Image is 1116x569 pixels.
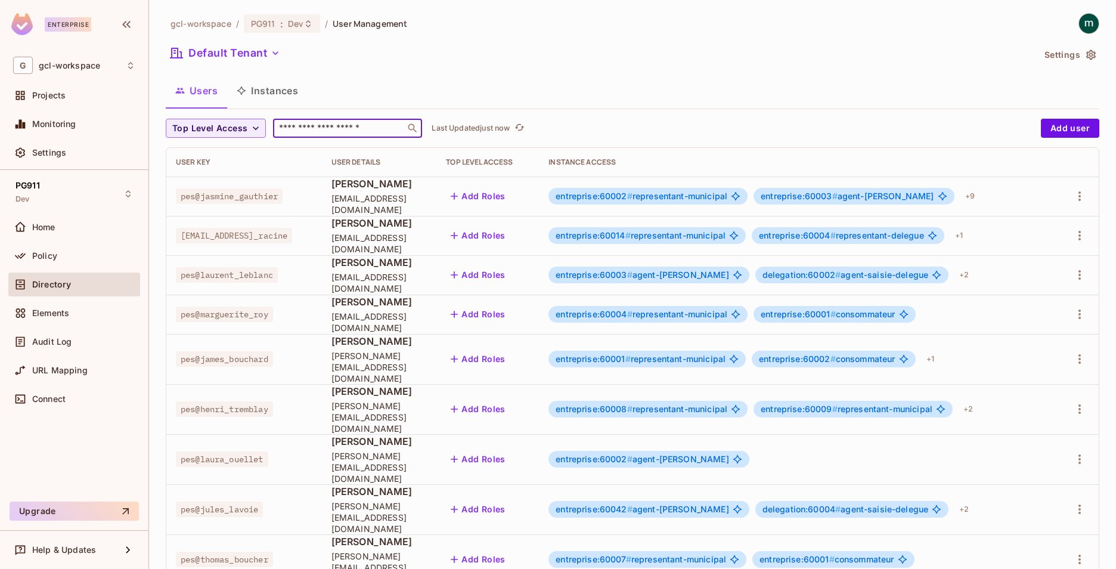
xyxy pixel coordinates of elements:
[446,305,510,324] button: Add Roles
[331,256,427,269] span: [PERSON_NAME]
[761,309,836,319] span: entreprise:60001
[761,310,895,319] span: consommateur
[331,177,427,190] span: [PERSON_NAME]
[176,401,273,417] span: pes@henri_tremblay
[15,181,40,190] span: PG911
[627,404,633,414] span: #
[762,270,929,280] span: agent-saisie-delegue
[627,270,633,280] span: #
[762,504,841,514] span: delegation:60004
[10,502,139,521] button: Upgrade
[170,18,231,29] span: the active workspace
[227,76,308,106] button: Instances
[1041,119,1099,138] button: Add user
[331,485,427,498] span: [PERSON_NAME]
[32,308,69,318] span: Elements
[331,232,427,255] span: [EMAIL_ADDRESS][DOMAIN_NAME]
[762,505,929,514] span: agent-saisie-delegue
[331,335,427,348] span: [PERSON_NAME]
[832,191,838,201] span: #
[331,400,427,434] span: [PERSON_NAME][EMAIL_ADDRESS][DOMAIN_NAME]
[166,44,285,63] button: Default Tenant
[762,270,841,280] span: delegation:60002
[331,350,427,384] span: [PERSON_NAME][EMAIL_ADDRESS][DOMAIN_NAME]
[446,157,529,167] div: Top Level Access
[830,309,836,319] span: #
[761,191,838,201] span: entreprise:60003
[950,226,968,245] div: + 1
[556,454,728,464] span: agent-[PERSON_NAME]
[960,187,979,206] div: + 9
[627,504,633,514] span: #
[176,267,278,283] span: pes@laurent_leblanc
[166,76,227,106] button: Users
[556,454,633,464] span: entreprise:60002
[446,400,510,419] button: Add Roles
[556,191,727,201] span: representant-municipal
[446,265,510,284] button: Add Roles
[176,188,283,204] span: pes@jasmine_gauthier
[556,354,631,364] span: entreprise:60001
[331,311,427,333] span: [EMAIL_ADDRESS][DOMAIN_NAME]
[922,350,939,369] div: + 1
[959,400,978,419] div: + 2
[432,123,510,133] p: Last Updated just now
[32,148,66,157] span: Settings
[331,385,427,398] span: [PERSON_NAME]
[761,404,838,414] span: entreprise:60009
[13,57,33,74] span: G
[556,310,727,319] span: representant-municipal
[830,230,836,240] span: #
[556,270,633,280] span: entreprise:60003
[32,545,96,555] span: Help & Updates
[556,404,727,414] span: representant-municipal
[556,505,728,514] span: agent-[PERSON_NAME]
[32,119,76,129] span: Monitoring
[331,271,427,294] span: [EMAIL_ADDRESS][DOMAIN_NAME]
[759,230,836,240] span: entreprise:60004
[510,121,526,135] span: Click to refresh data
[556,554,631,564] span: entreprise:60007
[627,454,633,464] span: #
[954,265,974,284] div: + 2
[333,18,407,29] span: User Management
[172,121,247,136] span: Top Level Access
[176,157,312,167] div: User Key
[832,404,838,414] span: #
[32,366,88,375] span: URL Mapping
[829,554,835,564] span: #
[548,157,1045,167] div: Instance Access
[176,307,273,322] span: pes@marguerite_roy
[835,270,841,280] span: #
[954,500,974,519] div: + 2
[626,554,631,564] span: #
[625,230,631,240] span: #
[556,231,726,240] span: representant-municipal
[11,13,33,35] img: SReyMgAAAABJRU5ErkJggg==
[446,187,510,206] button: Add Roles
[556,270,728,280] span: agent-[PERSON_NAME]
[556,504,633,514] span: entreprise:60042
[176,228,292,243] span: [EMAIL_ADDRESS]_racine
[1079,14,1099,33] img: mathieu h
[166,119,266,138] button: Top Level Access
[32,394,66,404] span: Connect
[759,354,895,364] span: consommateur
[45,17,91,32] div: Enterprise
[325,18,328,29] li: /
[32,337,72,347] span: Audit Log
[1040,45,1099,64] button: Settings
[556,354,726,364] span: representant-municipal
[331,295,427,308] span: [PERSON_NAME]
[32,251,57,261] span: Policy
[830,354,836,364] span: #
[625,354,631,364] span: #
[627,191,633,201] span: #
[32,222,55,232] span: Home
[288,18,303,29] span: Dev
[835,504,841,514] span: #
[556,309,633,319] span: entreprise:60004
[176,452,268,467] span: pes@laura_ouellet
[39,61,100,70] span: Workspace: gcl-workspace
[759,555,894,564] span: consommateur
